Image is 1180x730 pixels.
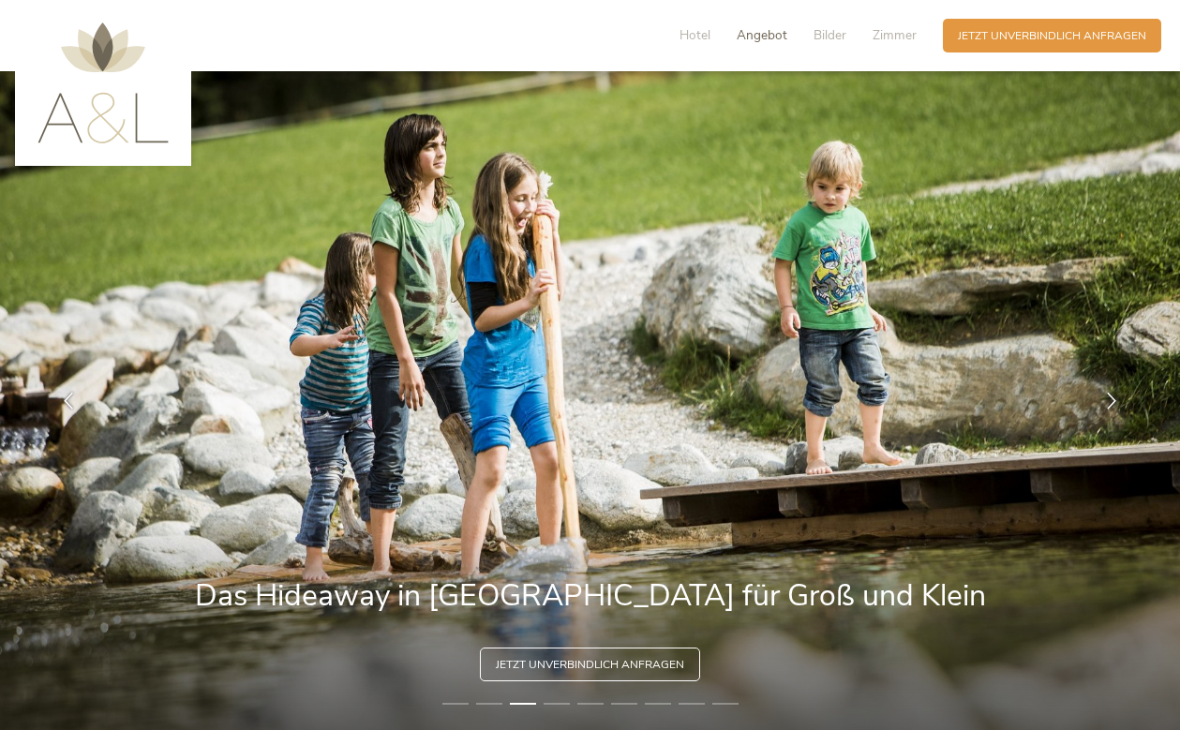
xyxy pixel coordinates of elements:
[496,657,684,673] span: Jetzt unverbindlich anfragen
[814,26,846,44] span: Bilder
[873,26,917,44] span: Zimmer
[680,26,710,44] span: Hotel
[737,26,787,44] span: Angebot
[37,22,169,143] img: AMONTI & LUNARIS Wellnessresort
[958,28,1146,44] span: Jetzt unverbindlich anfragen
